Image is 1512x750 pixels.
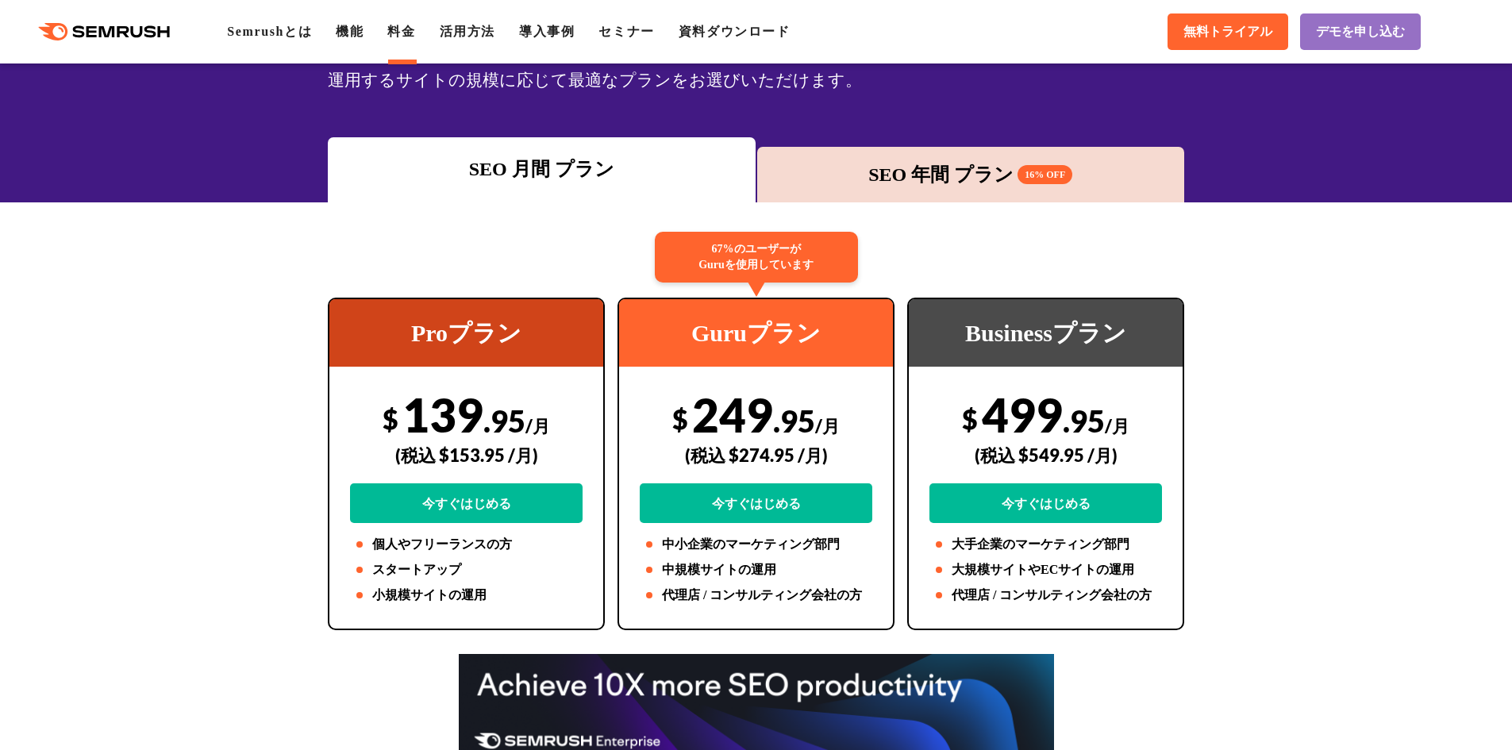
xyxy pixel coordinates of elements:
div: 139 [350,387,583,523]
div: 499 [929,387,1162,523]
li: 代理店 / コンサルティング会社の方 [929,586,1162,605]
a: デモを申し込む [1300,13,1421,50]
a: 無料トライアル [1168,13,1288,50]
a: 今すぐはじめる [350,483,583,523]
span: $ [672,402,688,435]
span: 無料トライアル [1183,24,1272,40]
li: 個人やフリーランスの方 [350,535,583,554]
div: SEO 月間 プラン [336,155,748,183]
a: Semrushとは [227,25,312,38]
span: $ [962,402,978,435]
a: セミナー [598,25,654,38]
div: SEOの3つの料金プランから、広告・SNS・市場調査ツールキットをご用意しています。業務領域や会社の規模、運用するサイトの規模に応じて最適なプランをお選びいただけます。 [328,37,1184,94]
a: 機能 [336,25,364,38]
span: .95 [1063,402,1105,439]
div: 249 [640,387,872,523]
span: デモを申し込む [1316,24,1405,40]
li: 中規模サイトの運用 [640,560,872,579]
span: .95 [773,402,815,439]
li: スタートアップ [350,560,583,579]
li: 大手企業のマーケティング部門 [929,535,1162,554]
a: 料金 [387,25,415,38]
div: 67%のユーザーが Guruを使用しています [655,232,858,283]
span: .95 [483,402,525,439]
span: $ [383,402,398,435]
a: 今すぐはじめる [640,483,872,523]
li: 代理店 / コンサルティング会社の方 [640,586,872,605]
a: 資料ダウンロード [679,25,791,38]
div: Businessプラン [909,299,1183,367]
li: 中小企業のマーケティング部門 [640,535,872,554]
li: 大規模サイトやECサイトの運用 [929,560,1162,579]
div: (税込 $153.95 /月) [350,427,583,483]
a: 今すぐはじめる [929,483,1162,523]
div: Proプラン [329,299,603,367]
span: /月 [1105,415,1129,437]
div: Guruプラン [619,299,893,367]
div: SEO 年間 プラン [765,160,1177,189]
a: 導入事例 [519,25,575,38]
span: 16% OFF [1018,165,1072,184]
div: (税込 $549.95 /月) [929,427,1162,483]
span: /月 [815,415,840,437]
span: /月 [525,415,550,437]
a: 活用方法 [440,25,495,38]
div: (税込 $274.95 /月) [640,427,872,483]
li: 小規模サイトの運用 [350,586,583,605]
